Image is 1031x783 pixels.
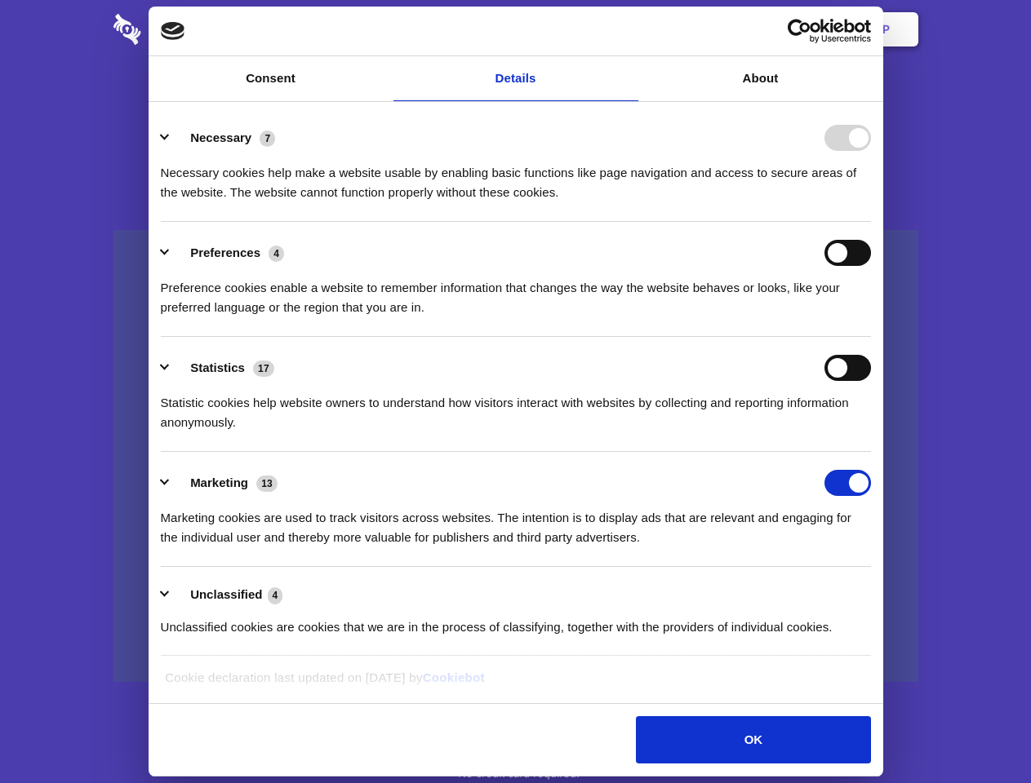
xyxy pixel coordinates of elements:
button: Marketing (13) [161,470,288,496]
a: Details [393,56,638,101]
button: Necessary (7) [161,125,286,151]
button: Preferences (4) [161,240,295,266]
span: 7 [260,130,275,147]
h1: Eliminate Slack Data Loss. [113,73,918,132]
label: Preferences [190,246,260,259]
div: Preference cookies enable a website to remember information that changes the way the website beha... [161,266,871,317]
div: Necessary cookies help make a website usable by enabling basic functions like page navigation and... [161,151,871,202]
a: Wistia video thumbnail [113,230,918,683]
div: Statistic cookies help website owners to understand how visitors interact with websites by collec... [161,381,871,432]
label: Statistics [190,361,245,374]
a: Usercentrics Cookiebot - opens in a new window [728,19,871,43]
button: OK [636,716,870,763]
label: Marketing [190,476,248,489]
a: Login [740,4,811,55]
span: 4 [268,587,283,604]
div: Unclassified cookies are cookies that we are in the process of classifying, together with the pro... [161,605,871,637]
a: Consent [149,56,393,101]
div: Cookie declaration last updated on [DATE] by [153,668,878,700]
button: Statistics (17) [161,355,285,381]
img: logo-wordmark-white-trans-d4663122ce5f474addd5e946df7df03e33cb6a1c49d2221995e7729f52c070b2.svg [113,14,253,45]
a: Cookiebot [423,670,485,684]
a: Pricing [479,4,550,55]
div: Marketing cookies are used to track visitors across websites. The intention is to display ads tha... [161,496,871,547]
button: Unclassified (4) [161,585,293,605]
img: logo [161,22,185,40]
iframe: Drift Widget Chat Controller [949,701,1011,763]
label: Necessary [190,130,251,144]
span: 4 [269,246,284,262]
a: Contact [662,4,737,55]
span: 17 [253,361,274,377]
h4: Auto-redaction of sensitive data, encrypted data sharing and self-destructing private chats. Shar... [113,148,918,202]
a: About [638,56,883,101]
span: 13 [256,476,278,492]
